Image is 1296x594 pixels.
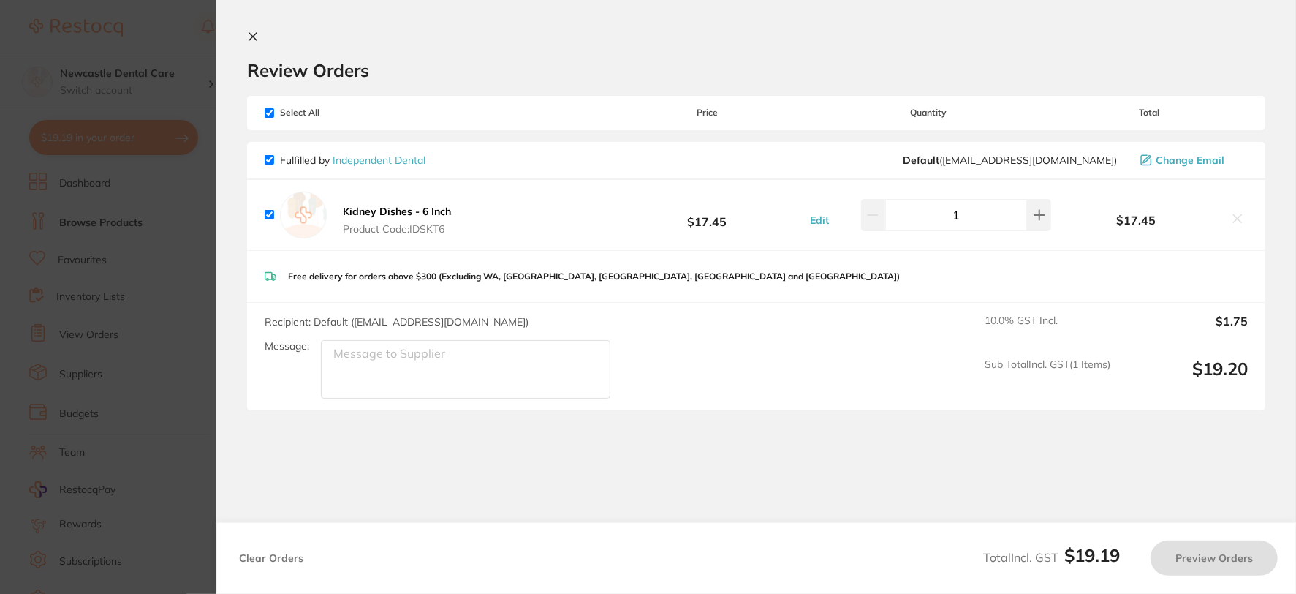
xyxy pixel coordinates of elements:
button: Edit [806,214,833,227]
b: $17.45 [609,201,806,228]
label: Message: [265,340,309,353]
span: Total [1051,108,1248,118]
button: Kidney Dishes - 6 Inch Product Code:IDSKT6 [338,205,455,236]
h2: Review Orders [247,59,1265,81]
span: Select All [265,108,411,118]
output: $1.75 [1122,315,1248,347]
b: Kidney Dishes - 6 Inch [343,205,451,218]
span: Sub Total Incl. GST ( 1 Items) [985,358,1110,399]
span: 10.0 % GST Incl. [985,315,1110,347]
img: empty.jpg [280,192,327,238]
span: Product Code: IDSKT6 [343,223,451,235]
span: Price [609,108,806,118]
button: Change Email [1136,154,1248,167]
p: Free delivery for orders above $300 (Excluding WA, [GEOGRAPHIC_DATA], [GEOGRAPHIC_DATA], [GEOGRAP... [288,271,900,282]
span: Total Incl. GST [983,550,1120,565]
button: Preview Orders [1151,541,1278,576]
span: Quantity [806,108,1051,118]
button: Clear Orders [235,541,308,576]
span: orders@independentdental.com.au [903,154,1117,166]
b: $19.19 [1064,544,1120,566]
b: Default [903,154,939,167]
b: $17.45 [1051,214,1221,227]
span: Recipient: Default ( [EMAIL_ADDRESS][DOMAIN_NAME] ) [265,315,528,328]
span: Change Email [1156,154,1224,166]
p: Fulfilled by [280,154,425,166]
a: Independent Dental [333,154,425,167]
output: $19.20 [1122,358,1248,399]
